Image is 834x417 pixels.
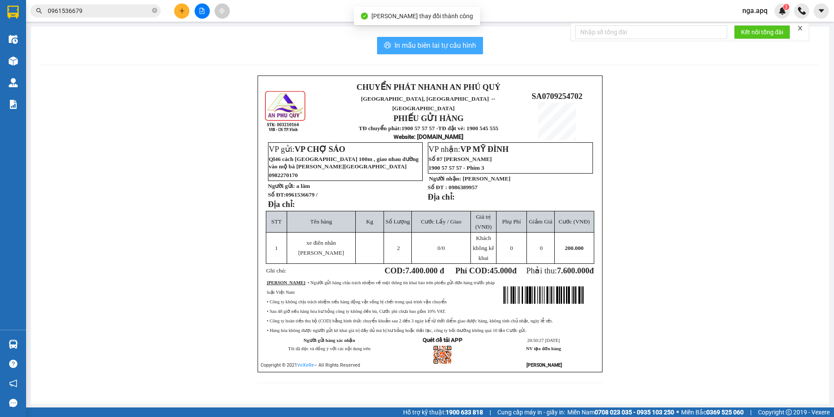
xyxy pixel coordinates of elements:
span: [GEOGRAPHIC_DATA], [GEOGRAPHIC_DATA] ↔ [GEOGRAPHIC_DATA] [361,95,496,112]
span: close-circle [152,8,157,13]
img: warehouse-icon [9,340,18,349]
span: 2 [397,245,400,251]
span: VP CHỢ SÁO [295,144,345,154]
strong: Người gửi hàng xác nhận [304,338,355,343]
strong: [PERSON_NAME] [526,362,562,368]
span: a lâm [296,183,310,189]
span: 7.400.000 đ [405,266,444,275]
span: • Sau 48 giờ nếu hàng hóa hư hỏng công ty không đền bù, Cước phí chưa bao gồm 10% VAT. [267,309,446,314]
span: • Công ty không chịu trách nhiệm nếu hàng động vật sống bị chết trong quá trình vận chuyển [267,299,447,304]
strong: 0369 525 060 [706,409,744,416]
span: Tôi đã đọc và đồng ý với các nội dung trên [288,346,371,351]
span: | [490,407,491,417]
strong: PHIẾU GỬI HÀNG [394,114,464,123]
span: /0 [437,245,445,251]
span: Miền Nam [567,407,674,417]
sup: 3 [783,4,789,10]
img: icon-new-feature [778,7,786,15]
span: close-circle [152,7,157,15]
strong: TĐ đặt vé: 1900 545 555 [438,125,499,131]
span: copyright [786,409,792,415]
span: STT [271,218,282,225]
span: Hỗ trợ kỹ thuật: [403,407,483,417]
span: VP gửi: [269,144,345,154]
img: warehouse-icon [9,78,18,87]
span: Cung cấp máy in - giấy in: [497,407,565,417]
span: plus [179,8,185,14]
img: warehouse-icon [9,35,18,44]
span: Tên hàng [310,218,332,225]
span: 0 [540,245,543,251]
strong: CHUYỂN PHÁT NHANH AN PHÚ QUÝ [357,82,500,92]
strong: Số ĐT : [428,184,447,190]
span: đ [589,266,594,275]
span: Miền Bắc [681,407,744,417]
strong: 1900 633 818 [446,409,483,416]
span: 7.600.000 [557,266,589,275]
span: printer [384,42,391,50]
span: Kg [366,218,373,225]
span: 45.000 [490,266,512,275]
span: 0961536679 / [285,191,318,198]
span: [PERSON_NAME] thay đổi thành công [371,13,473,20]
button: caret-down [814,3,829,19]
span: • Công ty hoàn tiền thu hộ (COD) bằng hình thức chuyển khoản sau 2 đến 3 ngày kể từ thời điểm gia... [267,318,553,323]
button: printerIn mẫu biên lai tự cấu hình [377,37,483,54]
button: file-add [195,3,210,19]
span: | [750,407,751,417]
strong: 1900 57 57 57 - [401,125,438,131]
strong: 0708 023 035 - 0935 103 250 [595,409,674,416]
span: question-circle [9,360,17,368]
span: 1 [275,245,278,251]
strong: NV tạo đơn hàng [526,346,561,351]
span: Kết nối tổng đài [741,27,783,37]
strong: Quét để tải APP [423,337,463,343]
span: Khách không kê khai [473,235,494,261]
button: aim [215,3,230,19]
span: Ghi chú: [266,267,286,274]
span: 0 [437,245,440,251]
strong: COD: [384,266,444,275]
span: Số Lượng [386,218,410,225]
span: Copyright © 2021 – All Rights Reserved [261,362,360,368]
img: warehouse-icon [9,56,18,66]
strong: TĐ chuyển phát: [359,125,401,131]
span: Phụ Phí [502,218,521,225]
strong: Người nhận: [429,175,461,182]
span: [PERSON_NAME] [463,175,510,182]
span: VP nhận: [429,144,509,154]
span: : • Người gửi hàng chịu trách nhiệm về mọi thông tin khai báo trên phiếu gửi đơn hàng trước pháp ... [267,280,495,295]
img: solution-icon [9,100,18,109]
span: xe điên nhân [PERSON_NAME] [298,240,344,256]
span: Website [394,134,414,140]
strong: [PERSON_NAME] [267,280,305,285]
span: aim [219,8,225,14]
span: 0 [510,245,513,251]
a: VeXeRe [297,362,314,368]
span: ⚪️ [676,410,679,414]
strong: : [DOMAIN_NAME] [394,133,463,140]
span: nga.apq [735,5,774,16]
img: logo-vxr [7,6,19,19]
span: VP MỸ ĐÌNH [460,144,509,154]
span: message [9,399,17,407]
img: logo [264,90,307,133]
span: Cước (VNĐ) [559,218,590,225]
input: Nhập số tổng đài [575,25,727,39]
span: 0986389957 [449,184,478,190]
span: In mẫu biên lai tự cấu hình [394,40,476,51]
span: Giảm Giá [529,218,552,225]
strong: Phí COD: đ [455,266,516,275]
strong: Người gửi: [268,183,295,189]
span: file-add [199,8,205,14]
button: plus [174,3,189,19]
span: SA0709254702 [532,92,582,101]
span: 3 [784,4,788,10]
span: close [797,25,803,31]
input: Tìm tên, số ĐT hoặc mã đơn [48,6,150,16]
span: Cước Lấy / Giao [421,218,461,225]
span: Số 87 [PERSON_NAME] [429,156,492,162]
span: Ql46 cách [GEOGRAPHIC_DATA] 100m , giao nhau đường vào mộ bà [PERSON_NAME][GEOGRAPHIC_DATA] [269,156,419,170]
span: caret-down [817,7,825,15]
span: • Hàng hóa không được người gửi kê khai giá trị đầy đủ mà bị hư hỏng hoặc thất lạc, công ty bồi t... [267,328,526,333]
